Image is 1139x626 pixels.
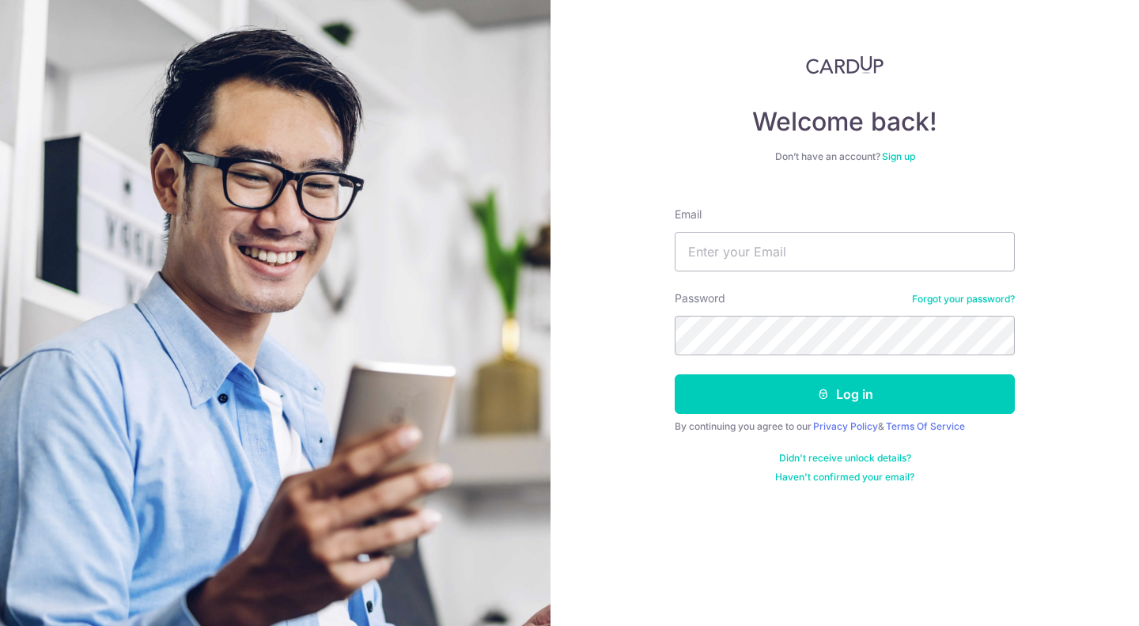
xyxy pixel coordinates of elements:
a: Terms Of Service [886,420,965,432]
label: Email [675,207,702,222]
a: Privacy Policy [813,420,878,432]
button: Log in [675,374,1015,414]
input: Enter your Email [675,232,1015,271]
a: Haven't confirmed your email? [775,471,914,484]
label: Password [675,290,725,306]
h4: Welcome back! [675,106,1015,138]
a: Didn't receive unlock details? [779,452,911,465]
a: Forgot your password? [912,293,1015,305]
img: CardUp Logo [806,55,884,74]
a: Sign up [882,150,915,162]
div: By continuing you agree to our & [675,420,1015,433]
div: Don’t have an account? [675,150,1015,163]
